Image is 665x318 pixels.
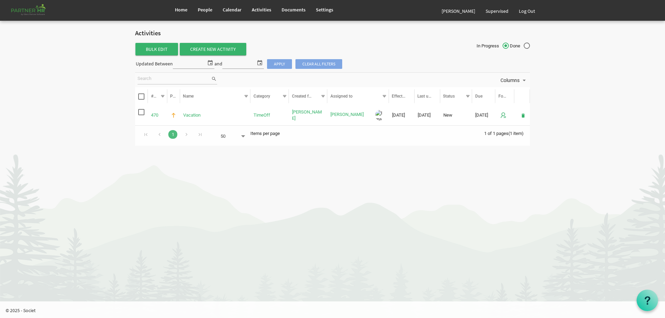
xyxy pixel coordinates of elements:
span: Columns [500,76,520,85]
button: Columns [499,76,529,85]
span: Name [183,94,194,99]
span: Clear all filters [295,59,342,69]
span: 1 of 1 pages [484,131,508,136]
img: Start Following [500,112,506,118]
span: Home [175,7,187,13]
div: Go to last page [195,129,205,139]
td: New column header Status [440,107,472,124]
div: Go to first page [141,129,151,139]
span: Documents [282,7,305,13]
td: checkbox [135,107,148,124]
img: Medium Priority [170,112,177,118]
span: Items per page [250,131,280,136]
div: Go to previous page [155,129,164,139]
td: is Command column column header [514,107,530,124]
a: Goto Page 1 [168,130,177,139]
a: [PERSON_NAME] [436,1,480,21]
a: [PERSON_NAME] [292,109,322,121]
td: Natalie Maga is template cell column header Created for [289,107,327,124]
a: [PERSON_NAME] [330,112,364,117]
span: Created for [292,94,312,99]
img: Image [374,109,385,121]
p: © 2025 - Societ [6,307,665,314]
span: select [256,58,264,67]
span: Effective [392,94,408,99]
div: 1 of 1 pages (1 item) [484,126,530,140]
div: Search [136,73,218,87]
span: Activities [252,7,271,13]
td: Vacation is template cell column header Name [180,107,251,124]
td: is template cell column header Follow [495,107,515,124]
a: Supervised [480,1,514,21]
div: Columns [499,73,529,87]
td: TimeOff is template cell column header Category [250,107,289,124]
th: Select Rows for Bulk Edit [135,89,148,103]
a: Vacation [183,112,201,118]
span: search [211,75,217,83]
a: Create New Activity [180,43,246,55]
td: Kelsi Baine is template cell column header Assigned to [327,107,389,124]
span: select [206,58,214,67]
span: People [198,7,212,13]
span: Status [443,94,455,99]
span: (1 item) [508,131,524,136]
span: P [170,94,176,99]
span: Due [475,94,482,99]
span: Supervised [486,8,508,14]
h2: Activities [135,30,530,37]
span: Settings [316,7,333,13]
span: Bulk Edit [135,43,178,55]
td: 470 is template cell column header # [148,107,167,124]
span: Apply [267,59,292,69]
span: In Progress [477,43,509,49]
td: 8/20/2025 column header Due [472,107,495,124]
span: # [151,94,157,99]
span: Done [510,43,530,49]
a: 470 [151,112,158,118]
input: Search [138,74,211,84]
td: 7/23/2025 column header Last updated [415,107,440,124]
div: Go to next page [182,129,191,139]
span: Assigned to [330,94,353,99]
span: Follow [498,94,511,99]
td: 8/20/2025 column header Effective [389,107,415,124]
button: deleteAction [518,110,528,120]
a: TimeOff [254,112,270,118]
span: Last updated [417,94,441,99]
a: Log Out [514,1,540,21]
td: is template cell column header P [167,107,180,124]
div: Updated Between and [135,58,343,70]
span: Calendar [223,7,241,13]
span: Category [254,94,270,99]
